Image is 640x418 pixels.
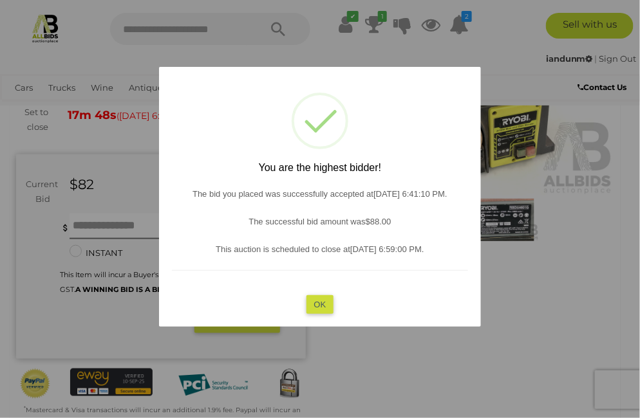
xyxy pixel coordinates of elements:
[350,244,422,254] span: [DATE] 6:59:00 PM
[306,295,334,314] button: OK
[172,214,468,229] p: The successful bid amount was
[172,162,468,174] h2: You are the highest bidder!
[373,189,445,199] span: [DATE] 6:41:10 PM
[172,242,468,257] p: This auction is scheduled to close at .
[366,217,391,226] span: $88.00
[172,186,468,201] p: The bid you placed was successfully accepted at .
